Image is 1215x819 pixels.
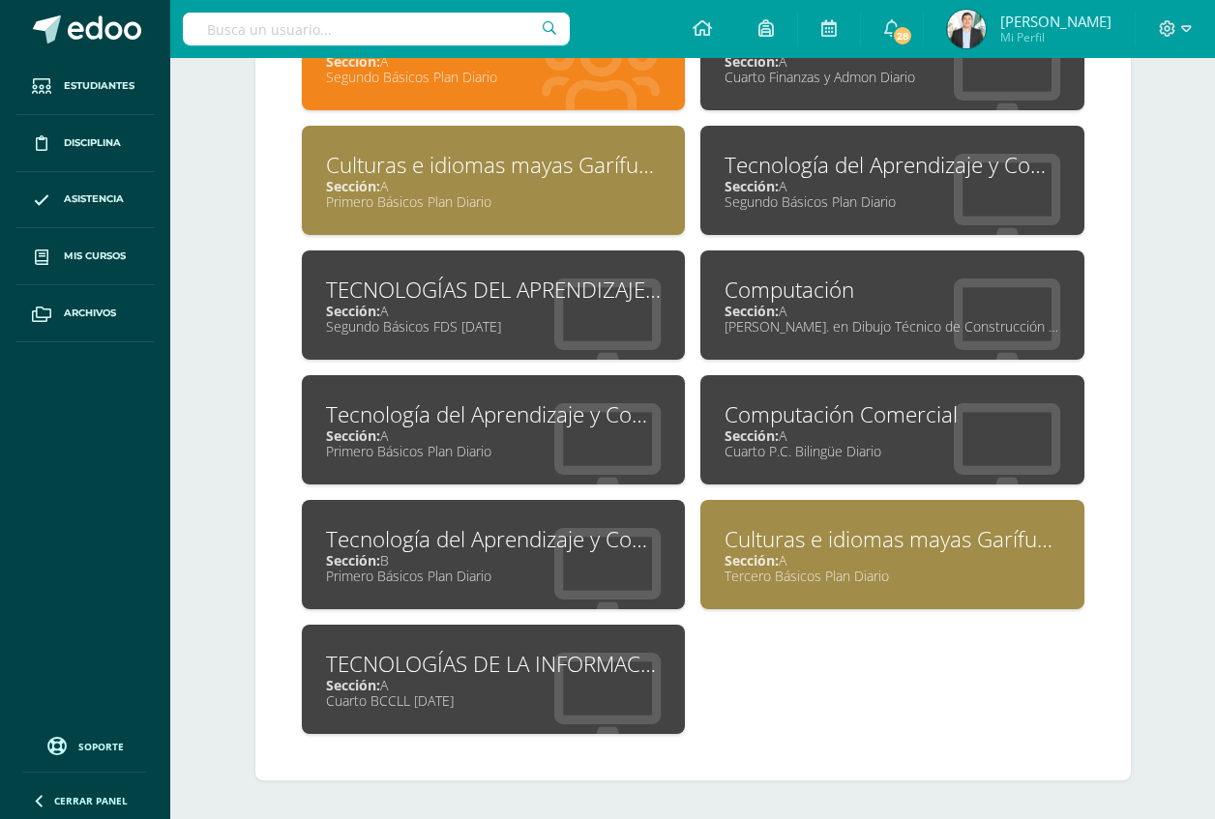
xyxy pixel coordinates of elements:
span: Sección: [725,302,779,320]
a: Archivos [15,285,155,342]
div: Tecnología del Aprendizaje y Comunicación [725,150,1060,180]
span: Mis cursos [64,249,126,264]
span: Sección: [725,177,779,195]
div: Segundo Básicos Plan Diario [725,192,1060,211]
div: Tercero Básicos Plan Diario [725,567,1060,585]
div: Tecnología del Aprendizaje y Comunicación [326,399,662,429]
div: B [326,551,662,570]
span: Disciplina [64,135,121,151]
div: Culturas e idiomas mayas Garífuna y Xinca L2 [725,524,1060,554]
div: Culturas e idiomas mayas Garífuna y Xinca L2 [326,150,662,180]
div: A [725,302,1060,320]
div: A [725,52,1060,71]
img: 9c404a2ad2021673dbd18c145ee506f9.png [947,10,986,48]
div: Cuarto P.C. Bilingüe Diario [725,442,1060,460]
span: [PERSON_NAME] [1000,12,1111,31]
a: Asistencia [15,172,155,229]
span: Cerrar panel [54,794,128,807]
div: A [725,177,1060,195]
div: TECNOLOGÍAS DEL APRENDIZAJE Y LA COMUNICACIÓN [326,275,662,305]
span: Mi Perfil [1000,29,1111,45]
input: Busca un usuario... [183,13,570,45]
div: A [326,302,662,320]
a: TECNOLOGÍAS DE LA INFORMACIÓN Y LA COMUNICACIÓNSección:ACuarto BCCLL [DATE] [302,625,686,734]
span: Sección: [326,52,380,71]
div: Cuarto BCCLL [DATE] [326,691,662,710]
span: 28 [892,25,913,46]
div: A [725,426,1060,445]
a: Tecnología del Aprendizaje y ComunicaciónSección:ASegundo Básicos Plan Diario [700,126,1084,235]
div: Primero Básicos Plan Diario [326,567,662,585]
a: Culturas e idiomas mayas Garífuna y Xinca L2Sección:APrimero Básicos Plan Diario [302,126,686,235]
div: Cuarto Finanzas y Admon Diario [725,68,1060,86]
div: Segundo Básicos Plan Diario [326,68,662,86]
a: Tecnología del Aprendizaje y ComunicaciónSección:BPrimero Básicos Plan Diario [302,500,686,609]
span: Sección: [725,52,779,71]
a: Mis cursos [15,228,155,285]
div: [PERSON_NAME]. en Dibujo Técnico de Construcción Diario [725,317,1060,336]
div: Tecnología del Aprendizaje y Comunicación [326,524,662,554]
span: Sección: [326,426,380,445]
span: Sección: [326,551,380,570]
span: Sección: [326,302,380,320]
span: Asistencia [64,191,124,207]
div: Computación [725,275,1060,305]
a: TECNOLOGÍAS DEL APRENDIZAJE Y LA COMUNICACIÓNSección:ASegundo Básicos FDS [DATE] [302,250,686,360]
a: Soporte [23,732,147,758]
span: Estudiantes [64,78,134,94]
div: A [326,177,662,195]
span: Sección: [725,426,779,445]
a: Disciplina [15,115,155,172]
div: A [725,551,1060,570]
a: Computación ComercialSección:ACuarto P.C. Bilingüe Diario [700,375,1084,484]
span: Sección: [326,177,380,195]
a: ComputaciónSección:A[PERSON_NAME]. en Dibujo Técnico de Construcción Diario [700,250,1084,360]
div: A [326,426,662,445]
div: Primero Básicos Plan Diario [326,192,662,211]
span: Soporte [78,740,124,753]
span: Archivos [64,306,116,321]
a: Estudiantes [15,58,155,115]
span: Sección: [326,676,380,694]
div: A [326,676,662,694]
div: Segundo Básicos FDS [DATE] [326,317,662,336]
a: Culturas e idiomas mayas Garífuna y Xinca L2Sección:ATercero Básicos Plan Diario [700,500,1084,609]
div: Primero Básicos Plan Diario [326,442,662,460]
div: TECNOLOGÍAS DE LA INFORMACIÓN Y LA COMUNICACIÓN [326,649,662,679]
a: Tecnología del Aprendizaje y ComunicaciónSección:APrimero Básicos Plan Diario [302,375,686,484]
div: Computación Comercial [725,399,1060,429]
div: A [326,52,662,71]
span: Sección: [725,551,779,570]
